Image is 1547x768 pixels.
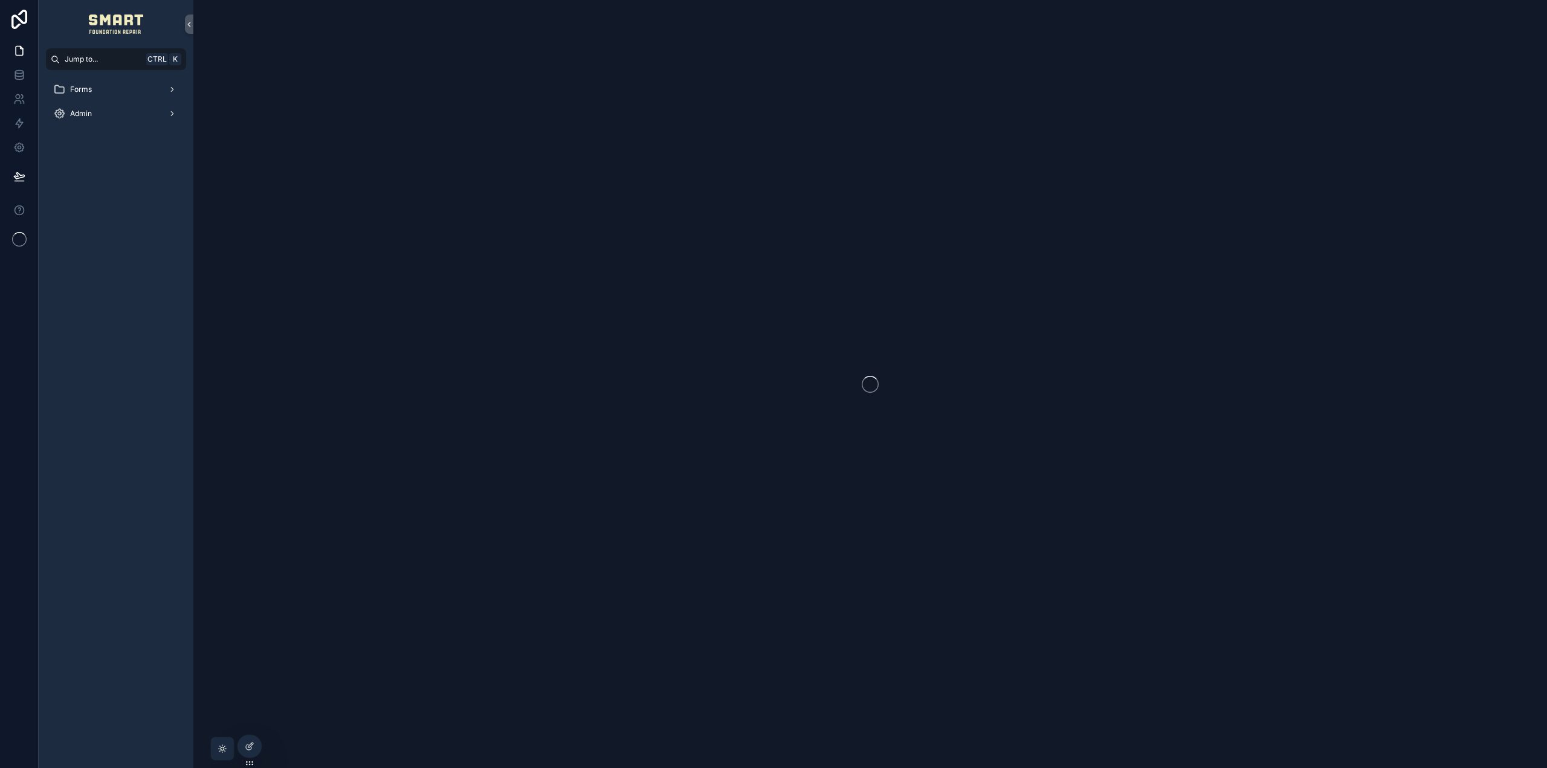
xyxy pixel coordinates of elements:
a: Forms [46,79,186,100]
span: Forms [70,85,92,94]
button: Jump to...CtrlK [46,48,186,70]
span: Ctrl [146,53,168,65]
span: K [170,54,180,64]
span: Admin [70,109,92,118]
img: App logo [89,15,144,34]
a: Admin [46,103,186,124]
div: scrollable content [39,70,193,140]
span: Jump to... [65,54,141,64]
